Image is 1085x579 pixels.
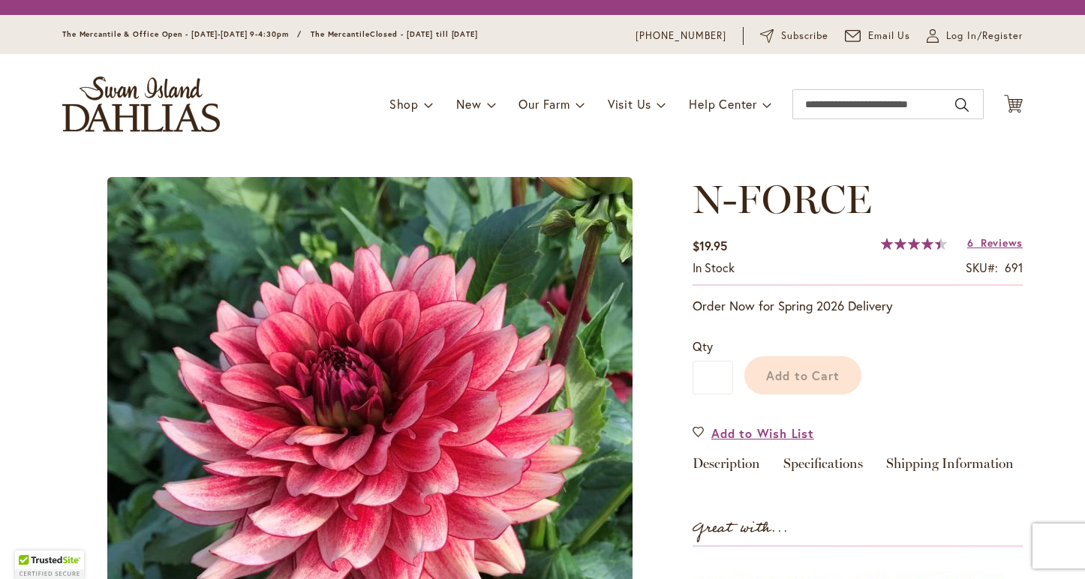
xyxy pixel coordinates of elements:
a: Shipping Information [886,457,1014,478]
p: Order Now for Spring 2026 Delivery [693,297,1023,315]
span: Qty [693,338,713,354]
strong: SKU [966,259,998,275]
span: Help Center [689,96,757,112]
a: Description [693,457,760,478]
span: In stock [693,259,735,275]
span: N-FORCE [693,175,872,223]
a: Add to Wish List [693,424,814,442]
span: 6 [967,235,974,250]
span: $19.95 [693,238,727,253]
span: Shop [389,96,419,112]
a: Specifications [783,457,863,478]
a: [PHONE_NUMBER] [636,28,726,43]
a: Log In/Register [927,28,1023,43]
div: Availability [693,259,735,277]
strong: Great with... [693,516,789,541]
span: Closed - [DATE] till [DATE] [370,29,478,39]
span: Visit Us [608,96,651,112]
a: Email Us [845,28,911,43]
span: Email Us [868,28,911,43]
span: Our Farm [518,96,570,112]
div: 90% [881,238,947,250]
a: Subscribe [760,28,828,43]
span: The Mercantile & Office Open - [DATE]-[DATE] 9-4:30pm / The Mercantile [62,29,370,39]
span: Log In/Register [946,28,1023,43]
span: Subscribe [781,28,828,43]
a: 6 Reviews [967,235,1023,250]
div: 691 [1005,259,1023,277]
a: store logo [62,76,220,132]
iframe: Launch Accessibility Center [11,526,53,568]
div: Detailed Product Info [693,457,1023,478]
span: Add to Wish List [711,424,814,442]
button: Search [955,93,969,117]
span: New [456,96,481,112]
span: Reviews [981,235,1023,250]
